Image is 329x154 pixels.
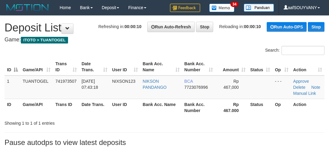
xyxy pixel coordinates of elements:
span: [DATE] 07:43:18 [82,79,98,90]
a: Run Auto-Refresh [147,22,195,32]
th: Trans ID [53,99,79,116]
a: Delete [293,85,305,90]
img: MOTION_logo.png [5,3,50,12]
th: Action: activate to sort column ascending [291,58,324,75]
strong: 00:00:10 [125,24,142,29]
th: Bank Acc. Number [182,99,215,116]
img: Button%20Memo.svg [209,4,235,12]
span: Rp 467,000 [223,79,239,90]
th: User ID [110,99,140,116]
th: Bank Acc. Number: activate to sort column ascending [182,58,215,75]
a: Manual Link [293,91,316,96]
td: 1 [5,75,20,99]
span: 34 [230,2,239,7]
th: ID [5,99,20,116]
th: Bank Acc. Name: activate to sort column ascending [140,58,182,75]
span: 741973507 [55,79,77,84]
strong: 00:00:10 [244,24,261,29]
a: NIKSON PANDANGO [143,79,167,90]
th: Amount: activate to sort column ascending [215,58,248,75]
span: ITOTO > TUANTOGEL [21,37,68,43]
td: TUANTOGEL [20,75,53,99]
label: Search: [265,46,324,55]
h4: Game: [5,37,324,43]
th: ID: activate to sort column descending [5,58,20,75]
a: Approve [293,79,309,84]
h1: Deposit List [5,22,324,34]
th: Op [272,99,291,116]
span: BCA [184,79,193,84]
th: Game/API [20,99,53,116]
a: Stop [196,22,213,32]
img: Feedback.jpg [170,4,200,12]
th: Date Trans. [79,99,110,116]
div: Showing 1 to 1 of 1 entries [5,118,132,126]
th: Status: activate to sort column ascending [248,58,273,75]
th: Bank Acc. Name [140,99,182,116]
h3: Pause autodps to view latest deposits [5,139,324,146]
span: Reloading in: [219,24,261,29]
th: Trans ID: activate to sort column ascending [53,58,79,75]
th: Status [248,99,273,116]
td: - - - [272,75,291,99]
th: Action [291,99,324,116]
th: Rp 467.000 [215,99,248,116]
th: User ID: activate to sort column ascending [110,58,140,75]
img: panduan.png [244,4,274,12]
th: Game/API: activate to sort column ascending [20,58,53,75]
a: Run Auto-DPS [267,22,307,32]
span: Copy 7723076996 to clipboard [184,85,208,90]
span: Refreshing in: [98,24,141,29]
a: Note [311,85,321,90]
th: Op: activate to sort column ascending [272,58,291,75]
a: Stop [308,22,324,32]
th: Date Trans.: activate to sort column ascending [79,58,110,75]
span: NIXSON123 [112,79,135,84]
input: Search: [282,46,324,55]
